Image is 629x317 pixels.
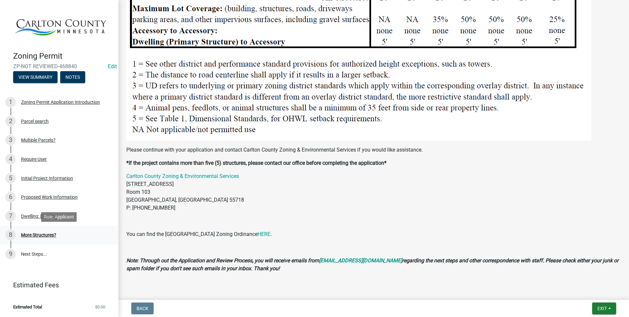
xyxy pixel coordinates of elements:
div: More Structures? [21,233,56,237]
button: Exit [592,303,616,314]
wm-modal-confirm: Edit Application Number [108,63,117,70]
div: 2 [5,116,16,127]
div: 9 [5,249,16,259]
strong: Note: Through out the Application and Review Process, you will receive emails from [126,257,319,264]
span: Exit [597,306,607,311]
wm-modal-confirm: Summary [13,75,58,80]
div: Role: Applicant [41,212,77,222]
div: 3 [5,135,16,145]
div: 1 [5,97,16,107]
div: Initial Project Information [21,176,73,181]
div: 8 [5,230,16,240]
h4: Zoning Permit [13,51,113,61]
a: Carlton County Zoning & Environmental Services [126,173,239,179]
div: Require User [21,157,47,161]
wm-modal-confirm: Notes [60,75,85,80]
a: [EMAIL_ADDRESS][DOMAIN_NAME] [319,257,402,264]
span: Estimated Total [13,305,42,309]
button: Back [131,303,154,314]
span: ZP-NOT REVIEWED-468840 [13,63,105,70]
div: 5 [5,173,16,184]
a: Edit [108,63,117,70]
button: Notes [60,71,85,83]
a: Estimated Fees [5,278,108,292]
p: You can find the [GEOGRAPHIC_DATA] Zoning Ordinance . [126,230,621,238]
div: Zoning Permit Application Introduction [21,100,100,104]
strong: regarding the next steps and other correspondence with staff. Please check either your junk or sp... [126,257,618,272]
div: 7 [5,211,16,221]
p: [STREET_ADDRESS] Room 103 [GEOGRAPHIC_DATA], [GEOGRAPHIC_DATA] 55718 P: [PHONE_NUMBER] [126,172,621,212]
div: 6 [5,192,16,202]
button: View Summary [13,71,58,83]
div: Parcel search [21,119,49,124]
div: 4 [5,154,16,164]
div: Proposed Work Information [21,195,78,199]
p: Please continue with your application and contact Carlton County Zoning & Environmental Services ... [126,146,621,154]
img: Carlton County, Minnesota [13,7,108,44]
div: Multiple Parcels? [21,138,56,142]
div: Dwelling: Dwelling [21,214,57,218]
span: Back [137,306,148,311]
strong: *If the project contains more than five (5) structures, please contact our office before completi... [126,160,387,166]
a: HERE [258,231,270,237]
span: $0.00 [95,305,105,309]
